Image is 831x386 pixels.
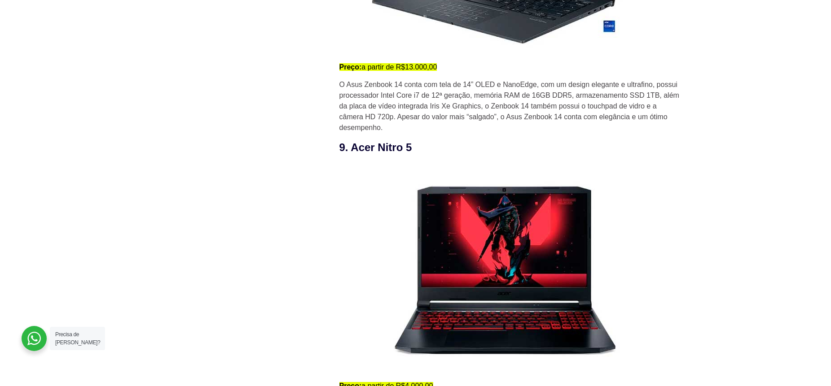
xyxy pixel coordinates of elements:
[339,63,437,71] mark: a partir de R$13.000,00
[669,271,831,386] iframe: Chat Widget
[339,139,681,156] h3: 9. Acer Nitro 5
[55,331,100,346] span: Precisa de [PERSON_NAME]?
[339,63,362,71] strong: Preço:
[339,79,681,133] p: O Asus Zenbook 14 conta com tela de 14” OLED e NanoEdge, com um design elegante e ultrafino, poss...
